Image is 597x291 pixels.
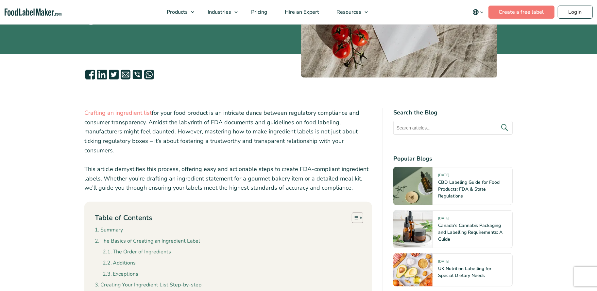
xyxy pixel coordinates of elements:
[84,109,152,117] a: Crafting an ingredient list
[249,9,268,16] span: Pricing
[103,270,138,279] a: Exceptions
[438,216,449,223] span: [DATE]
[438,265,491,279] a: UK Nutrition Labelling for Special Dietary Needs
[84,108,372,155] p: for your food product is an intricate dance between regulatory compliance and consumer transparen...
[558,6,593,19] a: Login
[438,173,449,180] span: [DATE]
[393,121,513,135] input: Search articles...
[95,281,201,289] a: Creating Your Ingredient List Step-by-step
[95,226,123,234] a: Summary
[103,248,171,256] a: The Order of Ingredients
[206,9,232,16] span: Industries
[95,213,152,223] p: Table of Contents
[438,179,500,199] a: CBD Labeling Guide for Food Products: FDA & State Regulations
[165,9,188,16] span: Products
[393,108,513,117] h4: Search the Blog
[334,9,362,16] span: Resources
[393,154,513,163] h4: Popular Blogs
[283,9,320,16] span: Hire an Expert
[438,222,503,242] a: Canada’s Cannabis Packaging and Labelling Requirements: A Guide
[95,237,200,246] a: The Basics of Creating an Ingredient Label
[84,164,372,193] p: This article demystifies this process, offering easy and actionable steps to create FDA-compliant...
[488,6,554,19] a: Create a free label
[103,259,136,267] a: Additions
[347,212,362,223] a: Toggle Table of Content
[438,259,449,266] span: [DATE]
